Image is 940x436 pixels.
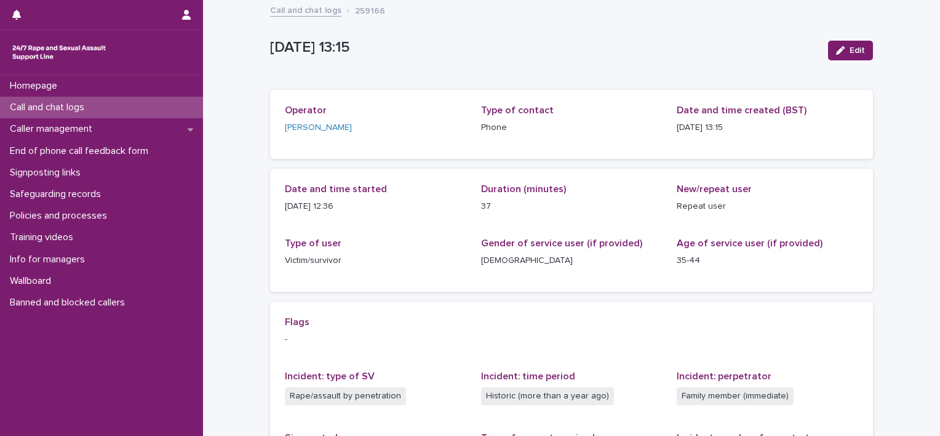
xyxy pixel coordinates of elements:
[285,184,387,194] span: Date and time started
[481,121,663,134] p: Phone
[5,80,67,92] p: Homepage
[5,254,95,265] p: Info for managers
[677,371,771,381] span: Incident: perpetrator
[10,40,108,65] img: rhQMoQhaT3yELyF149Cw
[828,41,873,60] button: Edit
[5,188,111,200] p: Safeguarding records
[285,387,406,405] span: Rape/assault by penetration
[677,254,858,267] p: 35-44
[5,167,90,179] p: Signposting links
[677,200,858,213] p: Repeat user
[481,371,575,381] span: Incident: time period
[481,387,614,405] span: Historic (more than a year ago)
[285,371,375,381] span: Incident: type of SV
[677,105,807,115] span: Date and time created (BST)
[285,121,352,134] a: [PERSON_NAME]
[270,2,341,17] a: Call and chat logs
[481,238,642,248] span: Gender of service user (if provided)
[285,317,309,327] span: Flags
[677,121,858,134] p: [DATE] 13:15
[5,210,117,222] p: Policies and processes
[677,184,752,194] span: New/repeat user
[677,238,822,248] span: Age of service user (if provided)
[355,3,385,17] p: 259166
[5,297,135,309] p: Banned and blocked callers
[5,275,61,287] p: Wallboard
[677,387,794,405] span: Family member (immediate)
[5,145,158,157] p: End of phone call feedback form
[481,254,663,267] p: [DEMOGRAPHIC_DATA]
[270,39,818,57] p: [DATE] 13:15
[285,333,858,346] p: -
[5,123,102,135] p: Caller management
[481,184,566,194] span: Duration (minutes)
[481,200,663,213] p: 37
[5,232,83,243] p: Training videos
[850,46,865,55] span: Edit
[285,254,466,267] p: Victim/survivor
[285,105,327,115] span: Operator
[285,238,341,248] span: Type of user
[481,105,554,115] span: Type of contact
[5,102,94,113] p: Call and chat logs
[285,200,466,213] p: [DATE] 12:36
